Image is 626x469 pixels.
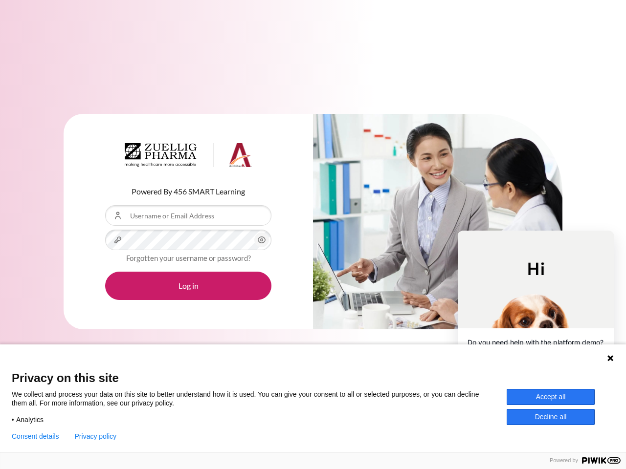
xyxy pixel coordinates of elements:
[125,143,252,171] a: Architeck
[12,371,614,385] span: Privacy on this site
[105,205,271,226] input: Username or Email Address
[125,143,252,168] img: Architeck
[75,432,117,440] a: Privacy policy
[126,254,251,262] a: Forgotten your username or password?
[507,389,595,405] button: Accept all
[12,390,507,407] p: We collect and process your data on this site to better understand how it is used. You can give y...
[105,186,271,197] p: Powered By 456 SMART Learning
[105,272,271,300] button: Log in
[546,457,582,464] span: Powered by
[507,409,595,425] button: Decline all
[16,415,44,424] span: Analytics
[12,432,59,440] button: Consent details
